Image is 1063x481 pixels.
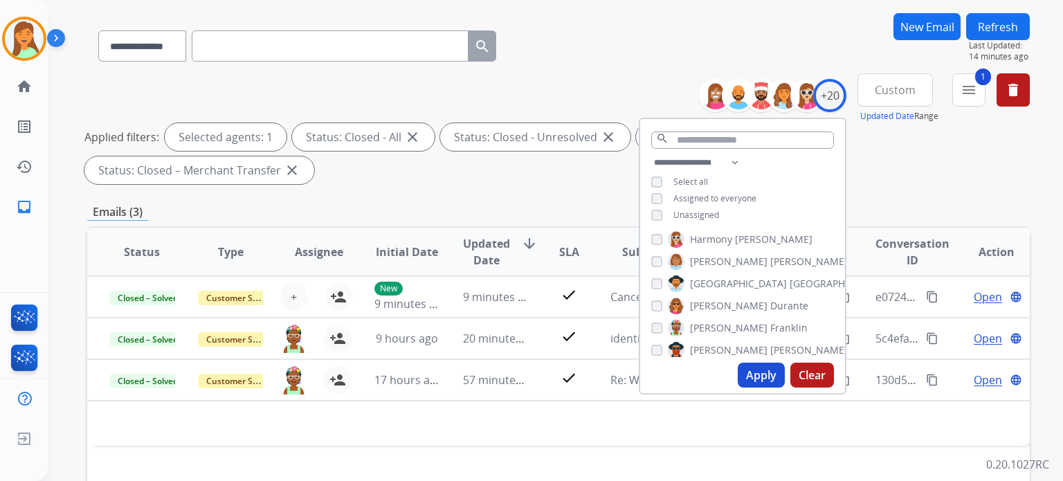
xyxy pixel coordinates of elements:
[463,235,510,269] span: Updated Date
[838,374,851,386] mat-icon: content_copy
[329,372,346,388] mat-icon: person_add
[813,79,846,112] div: +20
[1010,374,1022,386] mat-icon: language
[280,325,307,353] img: agent-avatar
[474,38,491,55] mat-icon: search
[374,372,443,388] span: 17 hours ago
[690,255,767,269] span: [PERSON_NAME]
[790,363,834,388] button: Clear
[838,332,851,345] mat-icon: content_copy
[84,129,159,145] p: Applied filters:
[975,69,991,85] span: 1
[600,129,617,145] mat-icon: close
[857,73,933,107] button: Custom
[636,123,803,151] div: Status: Closed – Solved
[673,176,708,188] span: Select all
[5,19,44,58] img: avatar
[330,289,347,305] mat-icon: person_add
[770,255,848,269] span: [PERSON_NAME]
[198,374,288,388] span: Customer Support
[860,110,938,122] span: Range
[376,244,438,260] span: Initial Date
[941,228,1030,276] th: Action
[690,299,767,313] span: [PERSON_NAME]
[770,343,848,357] span: [PERSON_NAME]
[961,82,977,98] mat-icon: menu
[198,332,288,347] span: Customer Support
[291,289,297,305] span: +
[376,331,438,346] span: 9 hours ago
[292,123,435,151] div: Status: Closed - All
[838,291,851,303] mat-icon: content_copy
[690,277,787,291] span: [GEOGRAPHIC_DATA]
[374,296,448,311] span: 9 minutes ago
[561,328,577,345] mat-icon: check
[986,456,1049,473] p: 0.20.1027RC
[165,123,287,151] div: Selected agents: 1
[690,233,732,246] span: Harmony
[1010,332,1022,345] mat-icon: language
[463,372,543,388] span: 57 minutes ago
[690,321,767,335] span: [PERSON_NAME]
[969,51,1030,62] span: 14 minutes ago
[966,13,1030,40] button: Refresh
[463,289,537,305] span: 9 minutes ago
[875,87,916,93] span: Custom
[622,244,663,260] span: Subject
[790,277,887,291] span: [GEOGRAPHIC_DATA]
[860,111,914,122] button: Updated Date
[610,331,711,346] span: identity verification
[329,330,346,347] mat-icon: person_add
[559,244,579,260] span: SLA
[280,366,307,394] img: agent-avatar
[926,291,938,303] mat-icon: content_copy
[16,78,33,95] mat-icon: home
[84,156,314,184] div: Status: Closed – Merchant Transfer
[284,162,300,179] mat-icon: close
[690,343,767,357] span: [PERSON_NAME]
[295,244,343,260] span: Assignee
[952,73,985,107] button: 1
[969,40,1030,51] span: Last Updated:
[893,13,961,40] button: New Email
[926,374,938,386] mat-icon: content_copy
[974,289,1002,305] span: Open
[463,331,543,346] span: 20 minutes ago
[198,291,288,305] span: Customer Support
[561,370,577,386] mat-icon: check
[735,233,812,246] span: [PERSON_NAME]
[374,282,403,296] p: New
[656,132,669,145] mat-icon: search
[673,209,719,221] span: Unassigned
[109,332,186,347] span: Closed – Solved
[16,118,33,135] mat-icon: list_alt
[770,321,808,335] span: Franklin
[974,372,1002,388] span: Open
[673,192,756,204] span: Assigned to everyone
[87,203,148,221] p: Emails (3)
[16,199,33,215] mat-icon: inbox
[770,299,808,313] span: Durante
[218,244,244,260] span: Type
[124,244,160,260] span: Status
[738,363,785,388] button: Apply
[610,372,943,388] span: Re: Webform from [EMAIL_ADDRESS][DOMAIN_NAME] on [DATE]
[16,158,33,175] mat-icon: history
[280,283,308,311] button: +
[440,123,630,151] div: Status: Closed - Unresolved
[109,291,186,305] span: Closed – Solved
[109,374,186,388] span: Closed – Solved
[926,332,938,345] mat-icon: content_copy
[521,235,538,252] mat-icon: arrow_downward
[1010,291,1022,303] mat-icon: language
[610,289,720,305] span: Cancellation Request
[404,129,421,145] mat-icon: close
[561,287,577,303] mat-icon: check
[1005,82,1021,98] mat-icon: delete
[875,235,950,269] span: Conversation ID
[974,330,1002,347] span: Open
